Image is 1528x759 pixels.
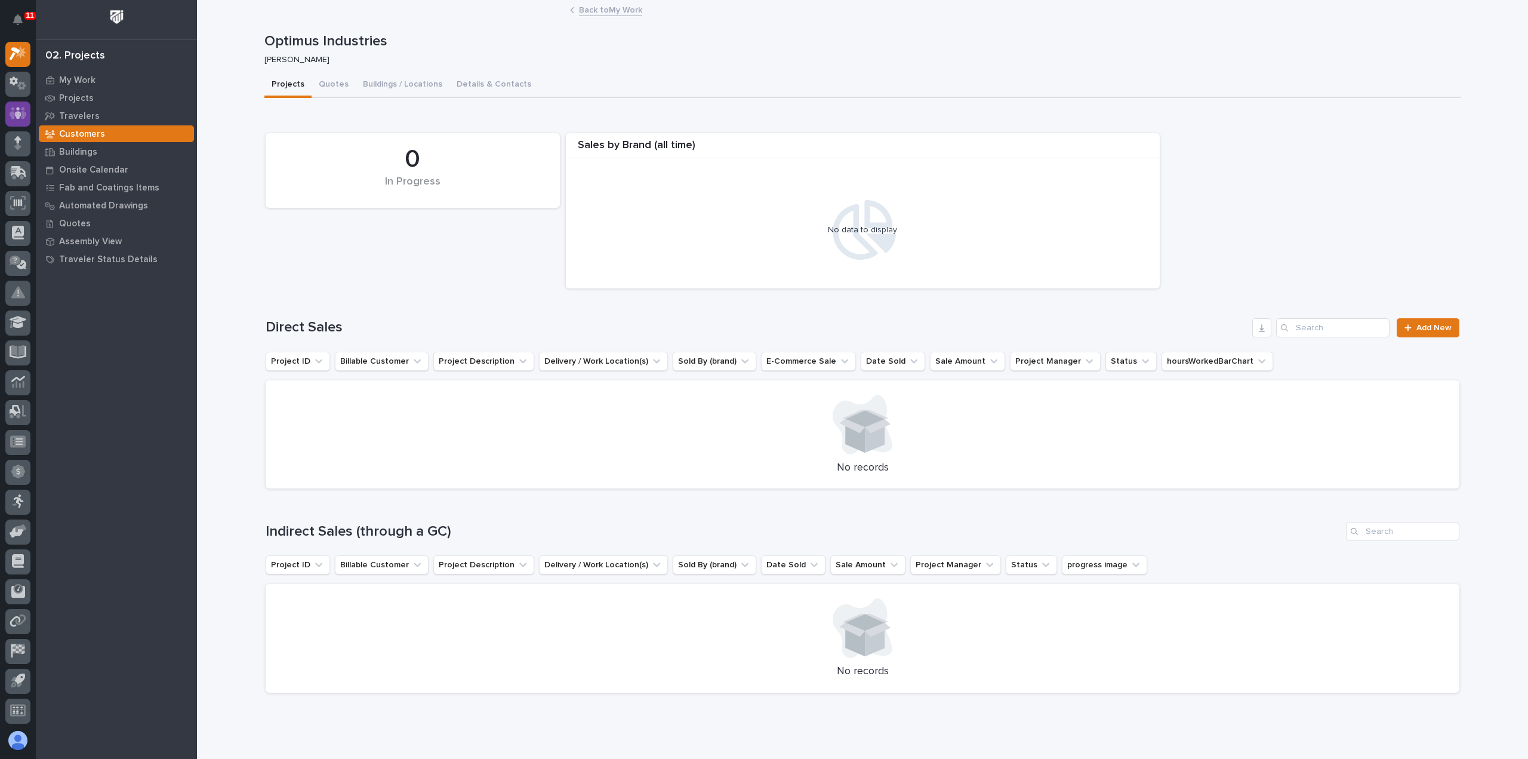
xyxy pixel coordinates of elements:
div: Notifications11 [15,14,30,33]
a: Back toMy Work [579,2,642,16]
button: users-avatar [5,728,30,753]
a: Buildings [36,143,197,161]
input: Search [1346,522,1459,541]
p: Fab and Coatings Items [59,183,159,193]
button: Project Manager [910,555,1001,574]
button: E-Commerce Sale [761,352,856,371]
a: Onsite Calendar [36,161,197,179]
p: Quotes [59,219,91,229]
p: 11 [26,11,34,20]
div: Sales by Brand (all time) [566,139,1160,159]
a: Quotes [36,214,197,232]
a: Fab and Coatings Items [36,179,197,196]
button: Date Sold [861,352,925,371]
p: [PERSON_NAME] [264,55,1452,65]
p: My Work [59,75,95,86]
button: Project ID [266,555,330,574]
a: Add New [1397,318,1459,337]
p: Onsite Calendar [59,165,128,176]
button: Project Description [433,352,534,371]
button: Sale Amount [930,352,1005,371]
button: Status [1006,555,1057,574]
a: Traveler Status Details [36,250,197,268]
button: Date Sold [761,555,825,574]
div: No data to display [572,225,1154,235]
button: Project Manager [1010,352,1101,371]
button: Buildings / Locations [356,73,449,98]
a: My Work [36,71,197,89]
a: Projects [36,89,197,107]
p: Automated Drawings [59,201,148,211]
button: Projects [264,73,312,98]
button: Billable Customer [335,352,429,371]
button: progress image [1062,555,1147,574]
a: Assembly View [36,232,197,250]
button: Sale Amount [830,555,905,574]
div: 0 [286,145,540,174]
button: Delivery / Work Location(s) [539,352,668,371]
h1: Direct Sales [266,319,1247,336]
a: Customers [36,125,197,143]
button: Delivery / Work Location(s) [539,555,668,574]
a: Travelers [36,107,197,125]
button: Project Description [433,555,534,574]
p: Optimus Industries [264,33,1456,50]
button: Billable Customer [335,555,429,574]
p: No records [280,665,1445,678]
h1: Indirect Sales (through a GC) [266,523,1341,540]
p: Projects [59,93,94,104]
button: Quotes [312,73,356,98]
button: Notifications [5,7,30,32]
p: Assembly View [59,236,122,247]
p: Traveler Status Details [59,254,158,265]
p: Customers [59,129,105,140]
span: Add New [1416,324,1452,332]
input: Search [1276,318,1390,337]
div: In Progress [286,176,540,201]
button: Sold By (brand) [673,352,756,371]
button: Project ID [266,352,330,371]
a: Automated Drawings [36,196,197,214]
div: 02. Projects [45,50,105,63]
p: No records [280,462,1445,475]
p: Buildings [59,147,97,158]
img: Workspace Logo [106,6,128,28]
button: Status [1105,352,1157,371]
button: Details & Contacts [449,73,538,98]
button: hoursWorkedBarChart [1162,352,1273,371]
button: Sold By (brand) [673,555,756,574]
p: Travelers [59,111,100,122]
